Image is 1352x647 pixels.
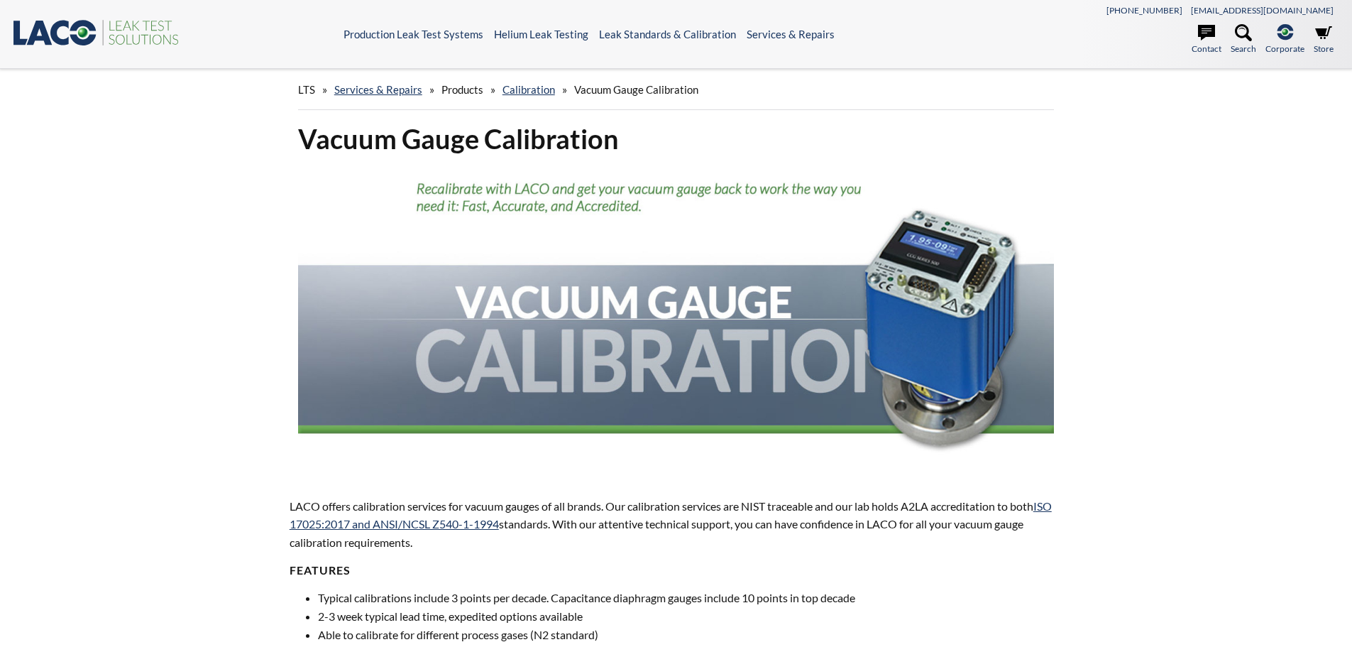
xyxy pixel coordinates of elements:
[334,83,422,96] a: Services & Repairs
[441,83,483,96] span: Products
[318,589,1063,607] li: Typical calibrations include 3 points per decade. Capacitance diaphragm gauges include 10 points ...
[747,28,835,40] a: Services & Repairs
[599,28,736,40] a: Leak Standards & Calibration
[502,83,555,96] a: Calibration
[298,121,1055,156] h1: Vacuum Gauge Calibration
[1106,5,1182,16] a: [PHONE_NUMBER]
[1192,24,1221,55] a: Contact
[1191,5,1334,16] a: [EMAIL_ADDRESS][DOMAIN_NAME]
[494,28,588,40] a: Helium Leak Testing
[574,83,698,96] span: Vacuum Gauge Calibration
[290,563,1063,578] h4: Features
[298,70,1055,110] div: » » » »
[298,83,315,96] span: LTS
[1314,24,1334,55] a: Store
[318,626,1063,644] li: Able to calibrate for different process gases (N2 standard)
[290,497,1063,552] p: LACO offers calibration services for vacuum gauges of all brands. Our calibration services are NI...
[298,168,1055,470] img: Header showing a vacuum gauge
[1231,24,1256,55] a: Search
[344,28,483,40] a: Production Leak Test Systems
[1265,42,1304,55] span: Corporate
[318,607,1063,626] li: 2-3 week typical lead time, expedited options available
